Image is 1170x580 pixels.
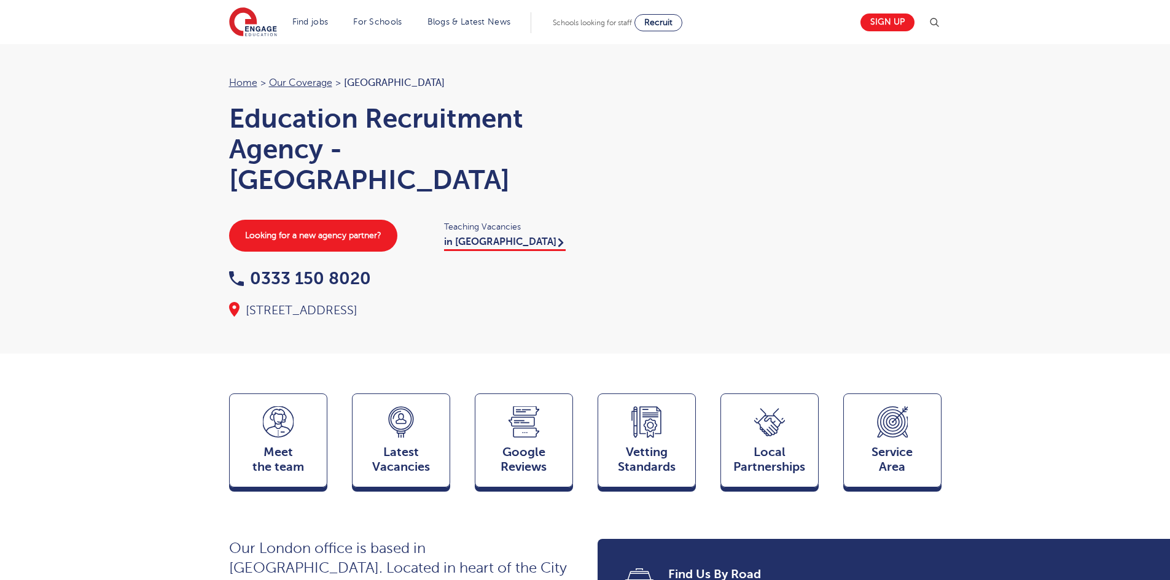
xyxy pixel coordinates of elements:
[260,77,266,88] span: >
[229,393,327,493] a: Meetthe team
[352,393,450,493] a: LatestVacancies
[344,77,445,88] span: [GEOGRAPHIC_DATA]
[843,393,942,493] a: ServiceArea
[427,17,511,26] a: Blogs & Latest News
[229,269,371,288] a: 0333 150 8020
[720,393,819,493] a: Local Partnerships
[229,77,257,88] a: Home
[335,77,341,88] span: >
[229,302,573,319] div: [STREET_ADDRESS]
[727,445,812,474] span: Local Partnerships
[553,18,632,27] span: Schools looking for staff
[475,393,573,493] a: GoogleReviews
[850,445,935,474] span: Service Area
[482,445,566,474] span: Google Reviews
[444,220,573,234] span: Teaching Vacancies
[444,236,566,251] a: in [GEOGRAPHIC_DATA]
[604,445,689,474] span: Vetting Standards
[634,14,682,31] a: Recruit
[353,17,402,26] a: For Schools
[229,7,277,38] img: Engage Education
[229,220,397,252] a: Looking for a new agency partner?
[359,445,443,474] span: Latest Vacancies
[236,445,321,474] span: Meet the team
[292,17,329,26] a: Find jobs
[229,75,573,91] nav: breadcrumb
[860,14,915,31] a: Sign up
[598,393,696,493] a: VettingStandards
[269,77,332,88] a: Our coverage
[644,18,673,27] span: Recruit
[229,103,573,195] h1: Education Recruitment Agency - [GEOGRAPHIC_DATA]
